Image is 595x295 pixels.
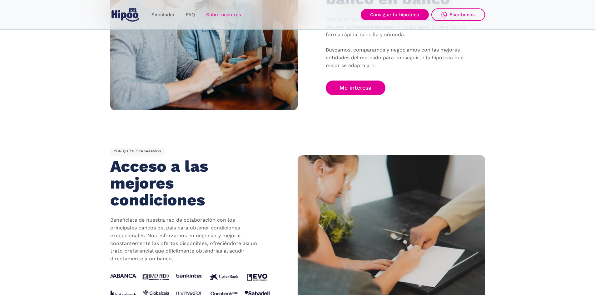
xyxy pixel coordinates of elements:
[180,9,201,21] a: FAQ
[431,8,485,21] a: Escríbenos
[110,148,165,156] div: CON QUIÉN TRABAJAMOS
[110,216,260,263] p: Benefíciate de nuestra red de colaboración con los principales bancos del país para obtener condi...
[449,12,475,17] div: Escríbenos
[201,9,247,21] a: Sobre nosotros
[326,15,476,70] p: Somos un equipo de expertos hipotecarios que te ayudan a obtener la financiación que necesitas pa...
[110,6,141,24] a: home
[110,158,254,208] h2: Acceso a las mejores condiciones
[361,9,429,20] a: Consigue tu hipoteca
[326,81,386,95] a: Me interesa
[146,9,180,21] a: Simulador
